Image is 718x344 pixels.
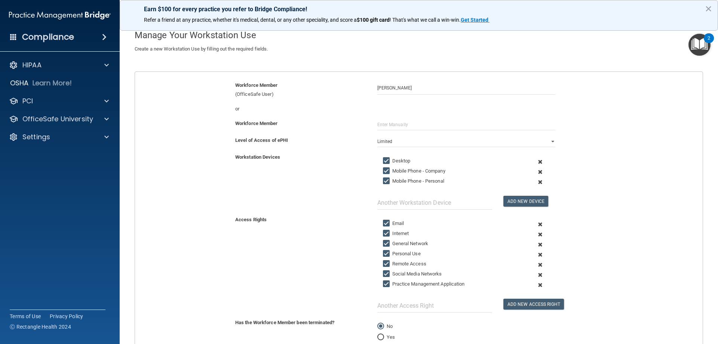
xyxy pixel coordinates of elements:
[461,17,490,23] a: Get Started
[377,81,555,95] input: Search by name or email
[688,34,711,56] button: Open Resource Center, 2 new notifications
[230,104,372,113] div: or
[235,320,334,325] b: Has the Workforce Member been terminated?
[230,81,372,99] div: (OfficeSafe User)
[235,154,280,160] b: Workstation Devices
[235,121,278,126] b: Workforce Member
[383,241,392,247] input: General Network
[383,249,421,258] label: Personal Use
[10,79,29,88] p: OSHA
[9,8,111,23] img: PMB logo
[383,229,409,238] label: Internet
[377,299,492,313] input: Another Access Right
[22,97,33,106] p: PCI
[22,61,42,70] p: HIPAA
[135,30,703,40] h4: Manage Your Workstation Use
[383,220,392,226] input: Email
[9,97,109,106] a: PCI
[383,231,392,237] input: Internet
[22,115,93,124] p: OfficeSafe University
[708,38,710,48] div: 2
[50,313,83,320] a: Privacy Policy
[9,133,109,141] a: Settings
[357,17,390,23] strong: $100 gift card
[22,32,74,42] h4: Compliance
[383,158,392,164] input: Desktop
[22,133,50,141] p: Settings
[377,119,555,130] input: Enter Manually
[383,280,465,289] label: Practice Management Application
[235,217,267,222] b: Access Rights
[390,17,461,23] span: ! That's what we call a win-win.
[377,335,384,340] input: Yes
[135,46,268,52] span: Create a new Workstation Use by filling out the required fields.
[10,313,41,320] a: Terms of Use
[235,82,278,88] b: Workforce Member
[377,333,395,342] label: Yes
[144,17,357,23] span: Refer a friend at any practice, whether it's medical, dental, or any other speciality, and score a
[377,196,492,210] input: Another Workstation Device
[503,299,564,310] button: Add New Access Right
[144,6,694,13] p: Earn $100 for every practice you refer to Bridge Compliance!
[33,79,72,88] p: Learn More!
[383,261,392,267] input: Remote Access
[461,17,488,23] strong: Get Started
[235,137,288,143] b: Level of Access of ePHI
[383,177,444,186] label: Mobile Phone - Personal
[383,259,426,268] label: Remote Access
[383,167,445,176] label: Mobile Phone - Company
[9,115,109,124] a: OfficeSafe University
[377,322,393,331] label: No
[383,168,392,174] input: Mobile Phone - Company
[383,271,392,277] input: Social Media Networks
[503,196,548,207] button: Add New Device
[383,219,404,228] label: Email
[705,3,712,15] button: Close
[383,281,392,287] input: Practice Management Application
[377,324,384,329] input: No
[383,239,429,248] label: General Network
[383,251,392,257] input: Personal Use
[383,270,442,278] label: Social Media Networks
[383,178,392,184] input: Mobile Phone - Personal
[383,156,411,165] label: Desktop
[10,323,71,331] span: Ⓒ Rectangle Health 2024
[9,61,109,70] a: HIPAA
